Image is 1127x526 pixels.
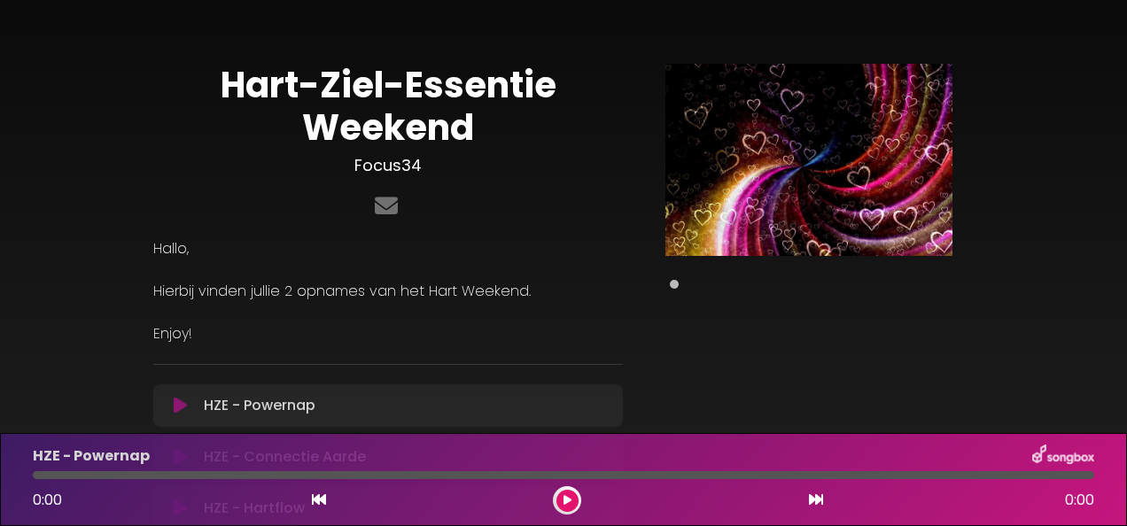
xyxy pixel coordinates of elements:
[153,64,623,149] h1: Hart-Ziel-Essentie Weekend
[153,156,623,175] h3: Focus34
[665,64,952,256] img: Main Media
[33,490,62,510] span: 0:00
[33,445,150,467] p: HZE - Powernap
[1032,445,1094,468] img: songbox-logo-white.png
[153,281,623,302] p: Hierbij vinden jullie 2 opnames van het Hart Weekend.
[204,395,315,416] p: HZE - Powernap
[153,323,623,344] p: Enjoy!
[1065,490,1094,511] span: 0:00
[153,238,623,259] p: Hallo,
